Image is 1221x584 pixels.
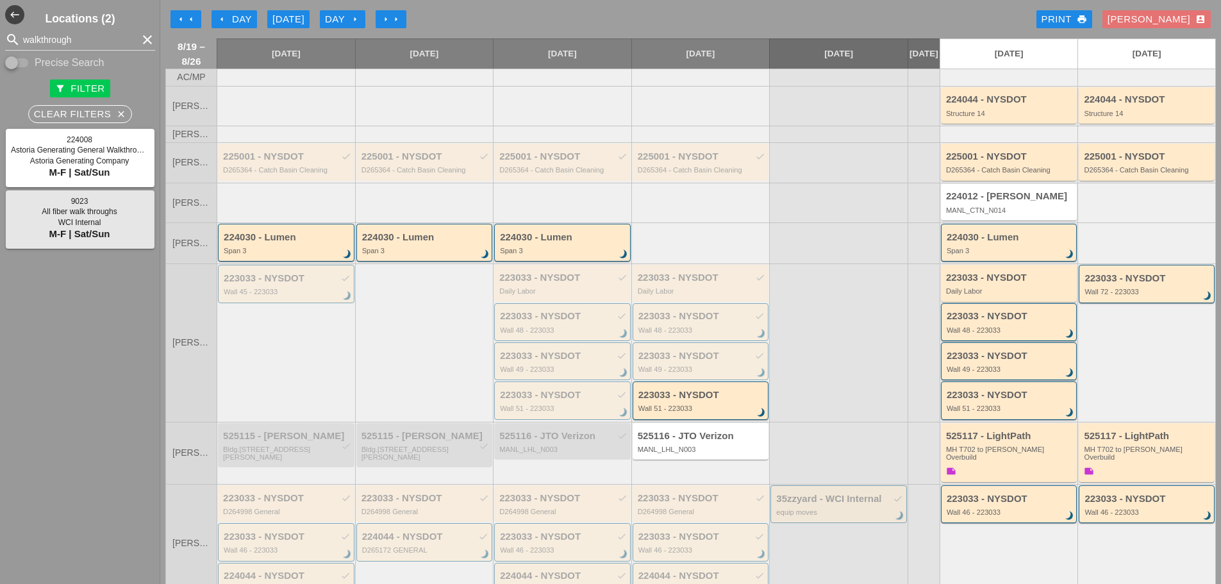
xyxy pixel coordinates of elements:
[217,39,355,69] a: [DATE]
[1063,327,1077,341] i: brightness_3
[11,146,149,154] span: Astoria Generating General Walkthrough
[172,101,210,111] span: [PERSON_NAME]
[617,327,631,341] i: brightness_3
[893,509,907,523] i: brightness_3
[500,326,627,334] div: Wall 48 - 223033
[223,431,351,442] div: 525115 - [PERSON_NAME]
[217,14,227,24] i: arrow_left
[754,547,768,562] i: brightness_3
[617,351,627,361] i: check
[946,94,1074,105] div: 224044 - NYSDOT
[350,14,360,24] i: arrow_right
[30,156,129,165] span: Astoria Generating Company
[499,446,627,453] div: MANL_LHL_N003
[754,366,768,380] i: brightness_3
[1063,509,1077,523] i: brightness_3
[499,493,627,504] div: 223033 - NYSDOT
[754,311,765,321] i: check
[1084,431,1211,442] div: 525117 - LightPath
[1084,494,1211,505] div: 223033 - NYSDOT
[140,32,155,47] i: clear
[638,508,766,515] div: D264998 General
[172,238,210,248] span: [PERSON_NAME]
[754,571,765,581] i: check
[908,39,940,69] a: [DATE]
[638,531,765,542] div: 223033 - NYSDOT
[500,232,627,243] div: 224030 - Lumen
[947,311,1074,322] div: 223033 - NYSDOT
[500,546,627,554] div: Wall 46 - 223033
[1200,289,1215,303] i: brightness_3
[617,247,631,262] i: brightness_3
[223,166,351,174] div: D265364 - Catch Basin Cleaning
[946,151,1074,162] div: 225001 - NYSDOT
[5,32,21,47] i: search
[478,247,492,262] i: brightness_3
[23,29,137,50] input: Search
[638,166,766,174] div: D265364 - Catch Basin Cleaning
[362,247,489,254] div: Span 3
[58,218,101,227] span: WCI Internal
[947,247,1074,254] div: Span 3
[361,508,490,515] div: D264998 General
[499,151,627,162] div: 225001 - NYSDOT
[1084,446,1211,462] div: MH T702 to Boldyn MH Overbuild
[500,247,627,254] div: Span 3
[1084,466,1094,476] i: note
[617,571,627,581] i: check
[1084,508,1211,516] div: Wall 46 - 223033
[500,405,627,412] div: Wall 51 - 223033
[320,10,365,28] button: Day
[42,207,117,216] span: All fiber walk throughs
[499,431,627,442] div: 525116 - JTO Verizon
[35,56,104,69] label: Precise Search
[940,39,1078,69] a: [DATE]
[1084,166,1211,174] div: D265364 - Catch Basin Cleaning
[754,531,765,542] i: check
[478,531,488,542] i: check
[947,365,1074,373] div: Wall 49 - 223033
[5,5,24,24] button: Shrink Sidebar
[500,531,627,542] div: 223033 - NYSDOT
[617,493,627,503] i: check
[946,446,1074,462] div: MH T702 to Boldyn MH Overbuild
[361,166,490,174] div: D265364 - Catch Basin Cleaning
[340,289,354,303] i: brightness_3
[177,72,205,82] span: AC/MP
[947,494,1074,505] div: 223033 - NYSDOT
[617,366,631,380] i: brightness_3
[947,390,1074,401] div: 223033 - NYSDOT
[638,546,765,554] div: Wall 46 - 223033
[617,431,627,441] i: check
[776,494,903,505] div: 35zzyard - WCI Internal
[217,12,252,27] div: Day
[340,571,351,581] i: check
[1063,247,1077,262] i: brightness_3
[755,493,765,503] i: check
[946,287,1074,295] div: Daily Labor
[28,105,133,123] button: Clear Filters
[1084,273,1211,284] div: 223033 - NYSDOT
[223,493,351,504] div: 223033 - NYSDOT
[1063,406,1077,420] i: brightness_3
[638,151,766,162] div: 225001 - NYSDOT
[223,508,351,515] div: D264998 General
[947,405,1074,412] div: Wall 51 - 223033
[172,158,210,167] span: [PERSON_NAME]
[55,81,104,96] div: Filter
[947,351,1074,362] div: 223033 - NYSDOT
[776,508,903,516] div: equip moves
[224,288,351,296] div: Wall 45 - 223033
[67,135,92,144] span: 224008
[340,273,351,283] i: check
[361,493,490,504] div: 223033 - NYSDOT
[946,206,1074,214] div: MANL_CTN_N014
[638,365,765,373] div: Wall 49 - 223033
[1108,12,1206,27] div: [PERSON_NAME]
[499,272,627,283] div: 223033 - NYSDOT
[479,441,489,451] i: check
[170,10,201,28] button: Move Back 1 Week
[1063,366,1077,380] i: brightness_3
[947,508,1074,516] div: Wall 46 - 223033
[172,448,210,458] span: [PERSON_NAME]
